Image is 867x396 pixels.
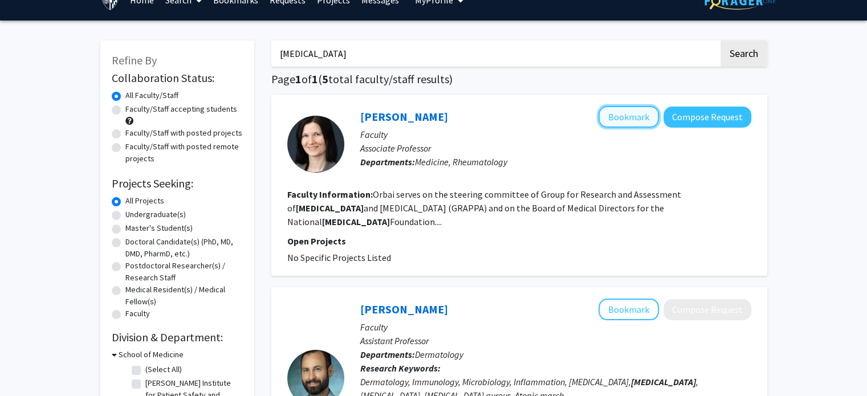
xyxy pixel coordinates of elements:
span: Refine By [112,53,157,67]
button: Add Nathan Archer to Bookmarks [599,299,659,320]
button: Add Ana-Maria Orbai to Bookmarks [599,106,659,128]
label: Faculty/Staff with posted remote projects [125,141,243,165]
label: Undergraduate(s) [125,209,186,221]
label: All Projects [125,195,164,207]
p: Faculty [360,128,751,141]
h1: Page of ( total faculty/staff results) [271,72,767,86]
b: Faculty Information: [287,189,373,200]
label: Master's Student(s) [125,222,193,234]
b: Departments: [360,349,415,360]
label: Faculty/Staff accepting students [125,103,237,115]
p: Assistant Professor [360,334,751,348]
span: 1 [312,72,318,86]
span: 1 [295,72,302,86]
b: Research Keywords: [360,362,441,374]
label: Postdoctoral Researcher(s) / Research Staff [125,260,243,284]
p: Associate Professor [360,141,751,155]
b: Departments: [360,156,415,168]
span: No Specific Projects Listed [287,252,391,263]
h2: Collaboration Status: [112,71,243,85]
p: Faculty [360,320,751,334]
label: All Faculty/Staff [125,89,178,101]
label: Medical Resident(s) / Medical Fellow(s) [125,284,243,308]
span: Dermatology [415,349,463,360]
a: [PERSON_NAME] [360,302,448,316]
span: Medicine, Rheumatology [415,156,507,168]
label: Faculty [125,308,150,320]
button: Compose Request to Nathan Archer [664,299,751,320]
h3: School of Medicine [119,349,184,361]
label: Faculty/Staff with posted projects [125,127,242,139]
a: [PERSON_NAME] [360,109,448,124]
b: [MEDICAL_DATA] [631,376,696,387]
label: Doctoral Candidate(s) (PhD, MD, DMD, PharmD, etc.) [125,236,243,260]
b: [MEDICAL_DATA] [296,202,364,214]
input: Search Keywords [271,40,719,67]
button: Search [721,40,767,67]
h2: Division & Department: [112,330,243,344]
fg-read-more: Orbai serves on the steering committee of Group for Research and Assessment of and [MEDICAL_DATA]... [287,189,681,227]
span: 5 [322,72,328,86]
iframe: Chat [9,345,48,387]
label: (Select All) [145,364,182,375]
button: Compose Request to Ana-Maria Orbai [664,107,751,128]
p: Open Projects [287,234,751,248]
h2: Projects Seeking: [112,177,243,190]
b: [MEDICAL_DATA] [322,216,390,227]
